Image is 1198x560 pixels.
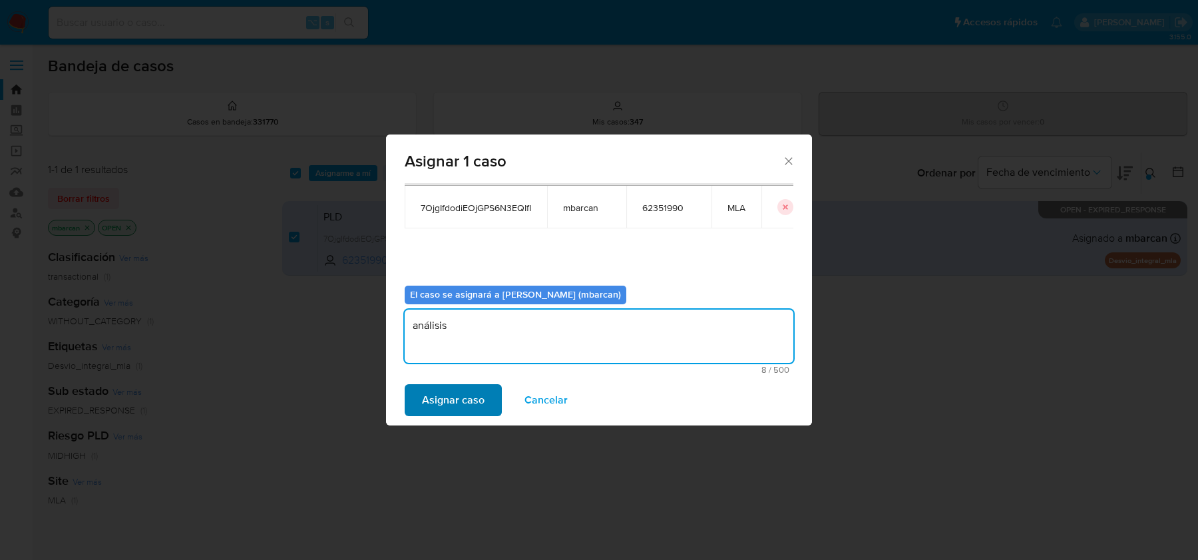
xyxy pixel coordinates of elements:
[642,202,696,214] span: 62351990
[777,199,793,215] button: icon-button
[563,202,610,214] span: mbarcan
[386,135,812,425] div: assign-modal
[422,386,485,415] span: Asignar caso
[409,366,789,374] span: Máximo 500 caracteres
[782,154,794,166] button: Cerrar ventana
[421,202,531,214] span: 7OjgIfdodiEOjGPS6N3EQIfI
[410,288,621,301] b: El caso se asignará a [PERSON_NAME] (mbarcan)
[405,310,793,363] textarea: análisis
[405,153,782,169] span: Asignar 1 caso
[524,386,568,415] span: Cancelar
[727,202,745,214] span: MLA
[405,384,502,416] button: Asignar caso
[507,384,585,416] button: Cancelar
